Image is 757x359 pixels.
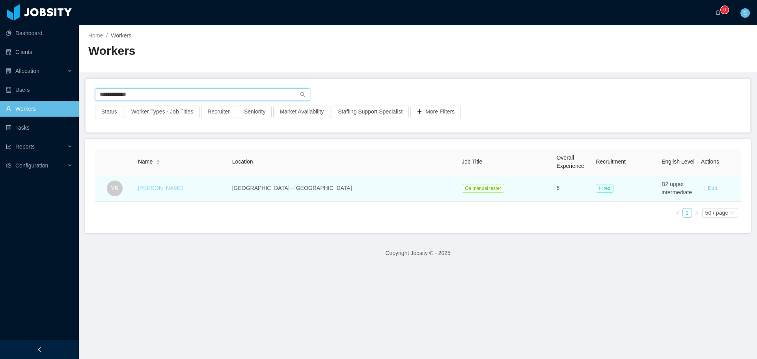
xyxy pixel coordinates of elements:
span: / [106,32,108,39]
span: Actions [701,158,719,165]
i: icon: bell [715,10,721,15]
span: E [743,8,747,18]
span: Qa manual tester [462,184,504,193]
button: icon: plusMore Filters [410,106,461,118]
i: icon: solution [6,68,11,74]
td: [GEOGRAPHIC_DATA] - [GEOGRAPHIC_DATA] [229,175,459,202]
span: YR [111,180,118,196]
li: 1 [682,208,692,218]
sup: 0 [721,6,729,14]
footer: Copyright Jobsity © - 2025 [79,240,757,267]
a: icon: profileTasks [6,120,73,136]
li: Previous Page [673,208,682,218]
span: Overall Experience [556,154,584,169]
a: icon: auditClients [6,44,73,60]
span: Name [138,158,153,166]
td: 6 [553,175,593,202]
i: icon: caret-up [156,159,160,161]
div: Sort [156,158,160,164]
div: 50 / page [705,208,728,217]
i: icon: left [675,210,680,215]
span: Location [232,158,253,165]
i: icon: search [300,92,306,97]
button: Status [95,106,123,118]
button: Staffing Support Specialist [332,106,409,118]
a: Home [88,32,103,39]
span: Configuration [15,162,48,169]
span: Hired [596,184,613,193]
h2: Workers [88,43,418,59]
button: Market Availability [273,106,330,118]
span: Allocation [15,68,39,74]
button: Seniority [238,106,272,118]
a: 1 [683,208,692,217]
li: Next Page [692,208,701,218]
a: icon: robotUsers [6,82,73,98]
button: Worker Types - Job Titles [125,106,200,118]
span: Workers [111,32,131,39]
i: icon: line-chart [6,144,11,149]
span: Recruitment [596,158,625,165]
i: icon: setting [6,163,11,168]
i: icon: caret-down [156,162,160,164]
a: icon: pie-chartDashboard [6,25,73,41]
span: Job Title [462,158,482,165]
td: B2 upper intermediate [658,175,698,202]
span: English Level [662,158,694,165]
a: icon: userWorkers [6,101,73,117]
i: icon: down [730,210,735,216]
i: icon: right [694,210,699,215]
a: Hired [596,185,617,191]
button: Recruiter [201,106,236,118]
a: [PERSON_NAME] [138,185,183,191]
a: Edit [708,185,717,191]
span: Reports [15,143,35,150]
